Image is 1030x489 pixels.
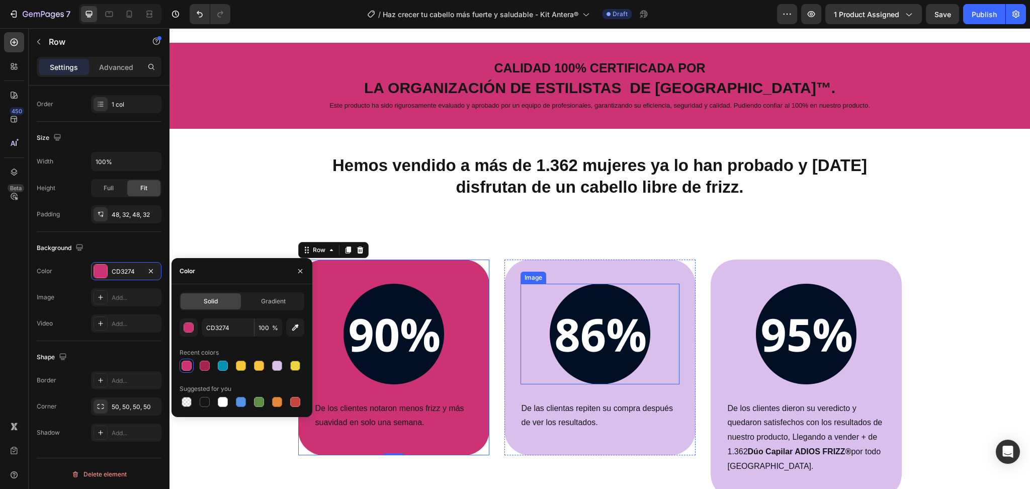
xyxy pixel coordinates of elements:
[4,4,75,24] button: 7
[190,4,230,24] div: Undo/Redo
[37,319,53,328] div: Video
[37,157,53,166] div: Width
[202,318,254,337] input: Eg: FFFFFF
[353,245,375,254] div: Image
[996,440,1020,464] div: Open Intercom Messenger
[834,9,899,20] span: 1 product assigned
[49,36,134,48] p: Row
[37,466,161,482] button: Delete element
[71,468,127,480] div: Delete element
[926,4,959,24] button: Save
[92,152,161,171] input: Auto
[37,100,53,109] div: Order
[174,256,275,356] img: Alt Image
[50,62,78,72] p: Settings
[352,373,509,402] p: De las clientas repiten su compra después de ver los resultados.
[963,4,1005,24] button: Publish
[37,293,54,302] div: Image
[8,184,24,192] div: Beta
[37,241,85,255] div: Background
[112,402,159,412] div: 50, 50, 50, 50
[169,28,1030,489] iframe: Design area
[972,9,997,20] div: Publish
[180,267,195,276] div: Color
[10,107,24,115] div: 450
[112,100,159,109] div: 1 col
[66,8,70,20] p: 7
[140,184,147,193] span: Fit
[578,419,682,428] strong: Dúo Capilar ADIOS FRIZZ®
[37,210,60,219] div: Padding
[272,323,278,333] span: %
[104,184,114,193] span: Full
[180,384,231,393] div: Suggested for you
[112,293,159,302] div: Add...
[112,376,159,385] div: Add...
[37,131,63,145] div: Size
[586,256,687,356] img: Alt Image
[613,10,628,19] span: Draft
[825,4,922,24] button: 1 product assigned
[112,429,159,438] div: Add...
[37,376,56,385] div: Border
[378,9,381,20] span: /
[380,256,481,356] img: Alt Image
[37,428,60,437] div: Shadow
[261,297,286,306] span: Gradient
[180,348,219,357] div: Recent colors
[112,210,159,219] div: 48, 32, 48, 32
[934,10,951,19] span: Save
[141,217,158,226] div: Row
[37,402,57,411] div: Corner
[558,373,715,446] p: De los clientes dieron su veredicto y quedaron satisfechos con los resultados de nuestro producto...
[204,297,218,306] span: Solid
[37,184,55,193] div: Height
[383,9,578,20] span: Haz crecer tu cabello más fuerte y saludable - Kit Antera®
[37,351,69,364] div: Shape
[37,267,52,276] div: Color
[146,373,303,402] p: De los clientes notaron menos frizz y más suavidad en solo una semana.
[99,62,133,72] p: Advanced
[112,267,141,276] div: CD3274
[112,319,159,329] div: Add...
